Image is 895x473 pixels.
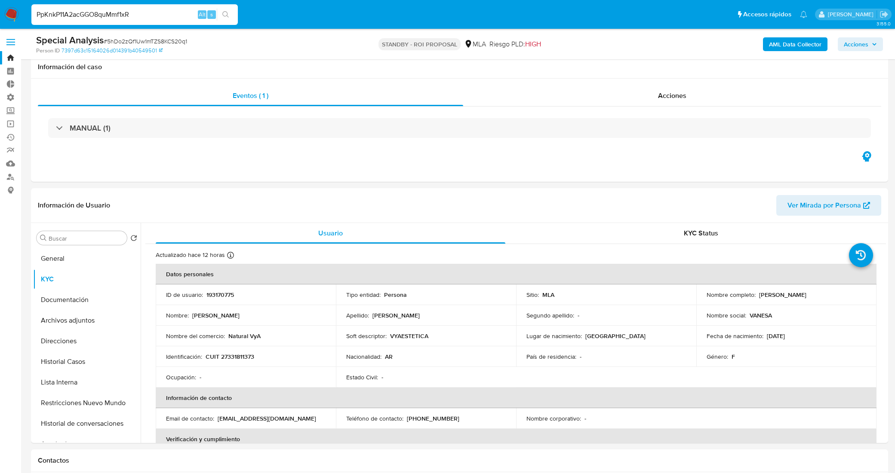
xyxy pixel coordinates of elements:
[658,91,686,101] span: Acciones
[192,311,240,319] p: [PERSON_NAME]
[880,10,889,19] a: Salir
[750,311,772,319] p: VANESA
[346,373,378,381] p: Estado Civil :
[378,38,461,50] p: STANDBY - ROI PROPOSAL
[33,393,141,413] button: Restricciones Nuevo Mundo
[707,353,728,360] p: Género :
[166,311,189,319] p: Nombre :
[38,456,881,465] h1: Contactos
[407,415,459,422] p: [PHONE_NUMBER]
[385,353,393,360] p: AR
[346,291,381,299] p: Tipo entidad :
[156,251,225,259] p: Actualizado hace 12 horas
[578,311,579,319] p: -
[217,9,234,21] button: search-icon
[233,91,268,101] span: Eventos ( 1 )
[346,353,381,360] p: Nacionalidad :
[156,264,877,284] th: Datos personales
[49,235,123,242] input: Buscar
[38,201,110,210] h1: Información de Usuario
[526,291,539,299] p: Sitio :
[580,353,581,360] p: -
[199,10,206,18] span: Alt
[62,47,163,55] a: 7397d63c15164026d014391b40549501
[769,37,821,51] b: AML Data Collector
[40,235,47,241] button: Buscar
[33,351,141,372] button: Historial Casos
[156,429,877,449] th: Verificación y cumplimiento
[390,332,428,340] p: VYAESTETICA
[684,228,718,238] span: KYC Status
[707,311,746,319] p: Nombre social :
[33,434,141,455] button: Aprobados
[763,37,827,51] button: AML Data Collector
[33,372,141,393] button: Lista Interna
[33,248,141,269] button: General
[36,33,104,47] b: Special Analysis
[48,118,871,138] div: MANUAL (1)
[166,415,214,422] p: Email de contacto :
[318,228,343,238] span: Usuario
[800,11,807,18] a: Notificaciones
[489,40,541,49] span: Riesgo PLD:
[526,311,574,319] p: Segundo apellido :
[776,195,881,216] button: Ver Mirada por Persona
[732,353,735,360] p: F
[33,310,141,331] button: Archivos adjuntos
[542,291,554,299] p: MLA
[464,40,486,49] div: MLA
[210,10,213,18] span: s
[787,195,861,216] span: Ver Mirada por Persona
[31,9,238,20] input: Buscar usuario o caso...
[759,291,806,299] p: [PERSON_NAME]
[372,311,420,319] p: [PERSON_NAME]
[584,415,586,422] p: -
[526,353,576,360] p: País de residencia :
[767,332,785,340] p: [DATE]
[707,291,756,299] p: Nombre completo :
[384,291,407,299] p: Persona
[526,415,581,422] p: Nombre corporativo :
[33,269,141,290] button: KYC
[166,332,225,340] p: Nombre del comercio :
[707,332,763,340] p: Fecha de nacimiento :
[36,47,60,55] b: Person ID
[206,291,234,299] p: 193170775
[346,332,387,340] p: Soft descriptor :
[38,63,881,71] h1: Información del caso
[70,123,111,133] h3: MANUAL (1)
[381,373,383,381] p: -
[218,415,316,422] p: [EMAIL_ADDRESS][DOMAIN_NAME]
[206,353,254,360] p: CUIT 27331811373
[33,290,141,310] button: Documentación
[166,291,203,299] p: ID de usuario :
[828,10,877,18] p: leandro.caroprese@mercadolibre.com
[166,373,196,381] p: Ocupación :
[346,311,369,319] p: Apellido :
[743,10,791,19] span: Accesos rápidos
[104,37,187,46] span: # 5hDo2zQf1Uw1mTZS8KCS20q1
[585,332,646,340] p: [GEOGRAPHIC_DATA]
[228,332,261,340] p: Natural VyA
[346,415,403,422] p: Teléfono de contacto :
[844,37,868,51] span: Acciones
[166,353,202,360] p: Identificación :
[200,373,201,381] p: -
[156,388,877,408] th: Información de contacto
[33,413,141,434] button: Historial de conversaciones
[130,235,137,244] button: Volver al orden por defecto
[838,37,883,51] button: Acciones
[33,331,141,351] button: Direcciones
[525,39,541,49] span: HIGH
[526,332,582,340] p: Lugar de nacimiento :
